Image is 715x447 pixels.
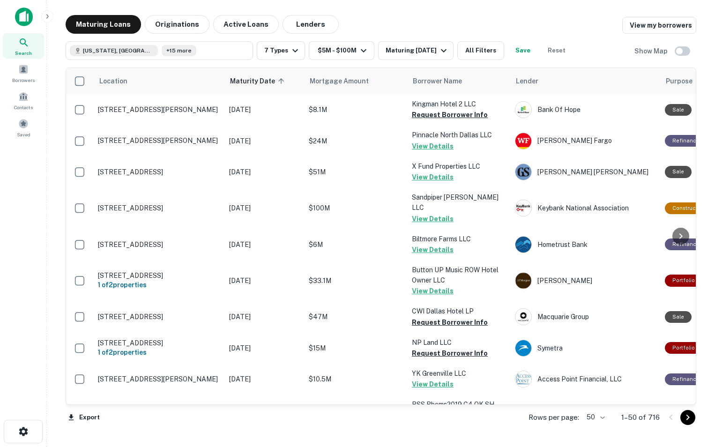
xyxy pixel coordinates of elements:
[413,75,462,87] span: Borrower Name
[309,41,374,60] button: $5M - $100M
[412,161,506,171] p: X Fund Properties LLC
[515,237,531,253] img: picture
[665,373,707,385] div: This loan purpose was for refinancing
[515,371,655,387] div: Access Point Financial, LLC
[634,46,669,56] h6: Show Map
[98,136,220,145] p: [STREET_ADDRESS][PERSON_NAME]
[14,104,33,111] span: Contacts
[412,141,454,152] button: View Details
[98,240,220,249] p: [STREET_ADDRESS]
[412,244,454,255] button: View Details
[213,15,279,34] button: Active Loans
[378,41,454,60] button: Maturing [DATE]
[224,68,304,94] th: Maturity Date
[510,68,660,94] th: Lender
[229,104,299,115] p: [DATE]
[98,339,220,347] p: [STREET_ADDRESS]
[309,167,402,177] p: $51M
[230,75,287,87] span: Maturity Date
[680,410,695,425] button: Go to next page
[412,109,488,120] button: Request Borrower Info
[542,41,572,60] button: Reset
[515,164,531,180] img: picture
[665,342,702,354] div: This is a portfolio loan with 2 properties
[583,410,606,424] div: 50
[3,88,44,113] a: Contacts
[412,399,506,420] p: RSS Bbcms2019 C4 OK SH LLC
[166,46,192,55] span: +15 more
[98,168,220,176] p: [STREET_ADDRESS]
[12,76,35,84] span: Borrowers
[412,348,488,359] button: Request Borrower Info
[229,343,299,353] p: [DATE]
[529,412,579,423] p: Rows per page:
[622,17,696,34] a: View my borrowers
[665,166,692,178] div: Sale
[145,15,209,34] button: Originations
[516,75,538,87] span: Lender
[665,238,707,250] div: This loan purpose was for refinancing
[98,105,220,114] p: [STREET_ADDRESS][PERSON_NAME]
[665,275,702,286] div: This is a portfolio loan with 2 properties
[283,15,339,34] button: Lenders
[407,68,510,94] th: Borrower Name
[66,410,102,425] button: Export
[229,312,299,322] p: [DATE]
[98,280,220,290] h6: 1 of 2 properties
[309,239,402,250] p: $6M
[515,102,531,118] img: picture
[3,60,44,86] a: Borrowers
[229,167,299,177] p: [DATE]
[3,33,44,59] a: Search
[668,372,715,417] iframe: Chat Widget
[17,131,30,138] span: Saved
[93,68,224,94] th: Location
[310,75,381,87] span: Mortgage Amount
[66,15,141,34] button: Maturing Loans
[98,204,220,212] p: [STREET_ADDRESS]
[412,306,506,316] p: CWI Dallas Hotel LP
[515,309,531,325] img: picture
[3,115,44,140] a: Saved
[515,273,531,289] img: picture
[412,99,506,109] p: Kingman Hotel 2 LLC
[515,133,655,149] div: [PERSON_NAME] Fargo
[515,200,655,216] div: Keybank National Association
[412,171,454,183] button: View Details
[229,136,299,146] p: [DATE]
[515,272,655,289] div: [PERSON_NAME]
[412,192,506,213] p: Sandpiper [PERSON_NAME] LLC
[412,285,454,297] button: View Details
[83,46,153,55] span: [US_STATE], [GEOGRAPHIC_DATA]
[229,203,299,213] p: [DATE]
[386,45,449,56] div: Maturing [DATE]
[229,239,299,250] p: [DATE]
[98,375,220,383] p: [STREET_ADDRESS][PERSON_NAME]
[66,41,253,60] button: [US_STATE], [GEOGRAPHIC_DATA]+15 more
[304,68,407,94] th: Mortgage Amount
[621,412,660,423] p: 1–50 of 716
[412,130,506,140] p: Pinnacle North Dallas LLC
[412,368,506,379] p: YK Greenville LLC
[412,379,454,390] button: View Details
[98,271,220,280] p: [STREET_ADDRESS]
[309,104,402,115] p: $8.1M
[412,213,454,224] button: View Details
[665,202,713,214] div: This loan purpose was for construction
[515,200,531,216] img: picture
[412,317,488,328] button: Request Borrower Info
[665,311,692,323] div: Sale
[309,276,402,286] p: $33.1M
[457,41,504,60] button: All Filters
[515,101,655,118] div: Bank Of Hope
[15,49,32,57] span: Search
[309,374,402,384] p: $10.5M
[98,313,220,321] p: [STREET_ADDRESS]
[98,347,220,358] h6: 1 of 2 properties
[665,104,692,116] div: Sale
[229,276,299,286] p: [DATE]
[99,75,127,87] span: Location
[229,374,299,384] p: [DATE]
